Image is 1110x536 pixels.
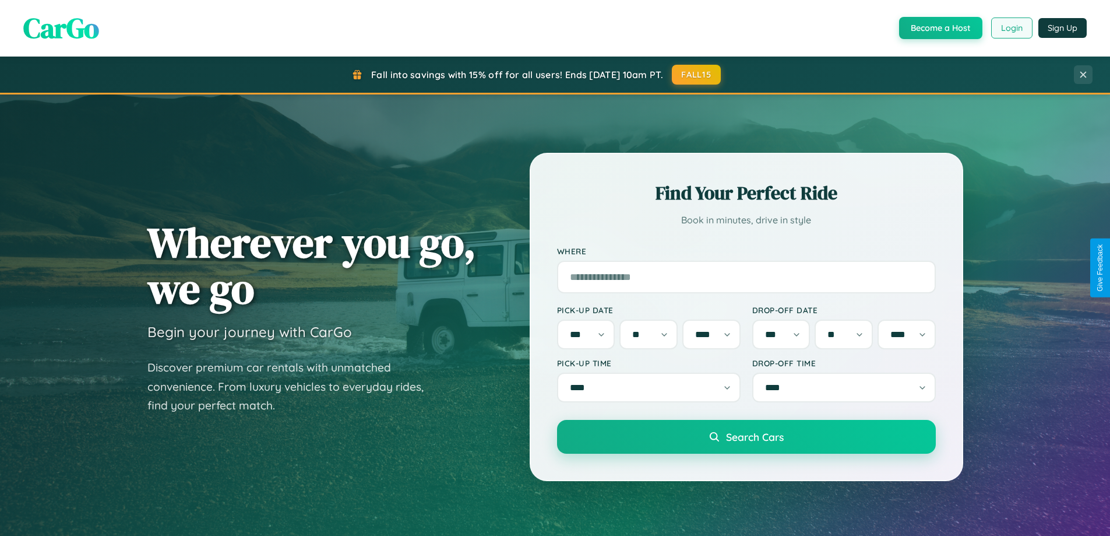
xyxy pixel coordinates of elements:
label: Pick-up Time [557,358,741,368]
label: Drop-off Date [752,305,936,315]
div: Give Feedback [1096,244,1104,292]
p: Book in minutes, drive in style [557,212,936,229]
button: Become a Host [899,17,982,39]
h1: Wherever you go, we go [147,219,476,311]
button: Search Cars [557,420,936,454]
label: Where [557,246,936,256]
button: Sign Up [1038,18,1087,38]
span: CarGo [23,9,99,47]
span: Search Cars [726,430,784,443]
label: Drop-off Time [752,358,936,368]
p: Discover premium car rentals with unmatched convenience. From luxury vehicles to everyday rides, ... [147,358,439,415]
h2: Find Your Perfect Ride [557,180,936,206]
span: Fall into savings with 15% off for all users! Ends [DATE] 10am PT. [371,69,663,80]
button: Login [991,17,1033,38]
h3: Begin your journey with CarGo [147,323,352,341]
button: FALL15 [672,65,721,85]
label: Pick-up Date [557,305,741,315]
